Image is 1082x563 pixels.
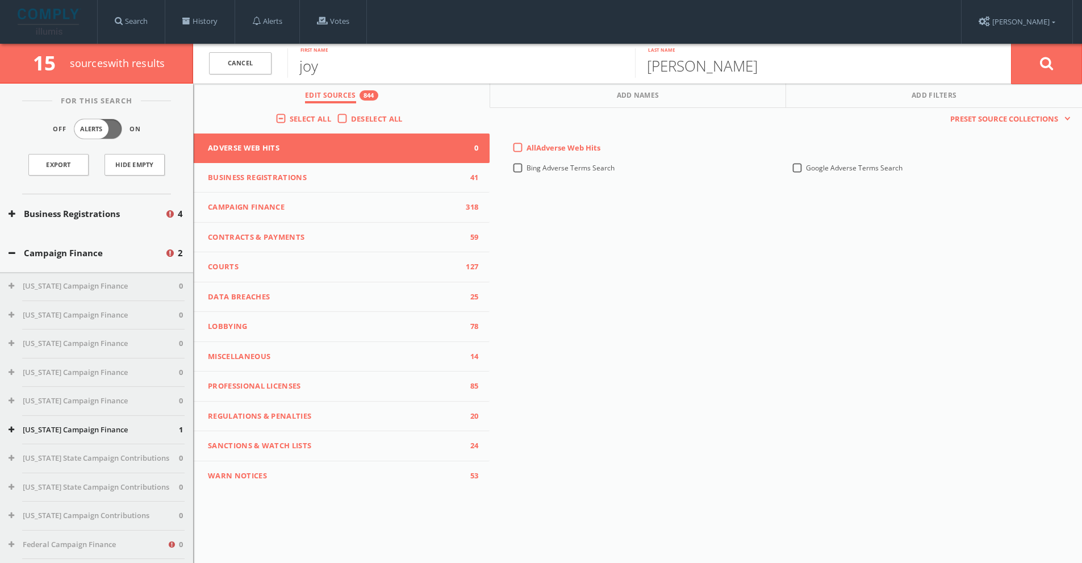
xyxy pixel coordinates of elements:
span: 318 [461,202,478,213]
button: Preset Source Collections [945,114,1071,125]
span: Edit Sources [305,90,356,103]
span: Add Filters [912,90,957,103]
button: WARN Notices53 [194,461,490,491]
button: [US_STATE] Campaign Contributions [9,510,179,522]
span: On [129,124,141,134]
button: Edit Sources844 [194,84,490,108]
button: Federal Campaign Finance [9,539,167,551]
span: Preset Source Collections [945,114,1064,125]
span: 0 [179,310,183,321]
span: source s with results [70,56,165,70]
span: 78 [461,321,478,332]
button: Campaign Finance318 [194,193,490,223]
span: 20 [461,411,478,422]
button: Hide Empty [105,154,165,176]
span: 1 [179,424,183,436]
span: Lobbying [208,321,461,332]
button: Contracts & Payments59 [194,223,490,253]
span: 0 [179,367,183,378]
button: Campaign Finance [9,247,165,260]
span: 2 [178,247,183,260]
button: [US_STATE] Campaign Finance [9,310,179,321]
span: 14 [461,351,478,362]
button: [US_STATE] State Campaign Contributions [9,453,179,464]
span: 53 [461,470,478,482]
span: Courts [208,261,461,273]
span: 41 [461,172,478,184]
button: [US_STATE] Campaign Finance [9,395,179,407]
button: Lobbying78 [194,312,490,342]
span: 0 [179,395,183,407]
span: 0 [179,453,183,464]
span: Add Names [617,90,659,103]
span: 59 [461,232,478,243]
button: [US_STATE] Campaign Finance [9,424,179,436]
span: 0 [179,281,183,292]
img: illumis [18,9,81,35]
span: 0 [179,482,183,493]
button: Business Registrations41 [194,163,490,193]
span: Campaign Finance [208,202,461,213]
span: Bing Adverse Terms Search [527,163,615,173]
span: 4 [178,207,183,220]
button: Adverse Web Hits0 [194,134,490,163]
a: Export [28,154,89,176]
span: Data Breaches [208,291,461,303]
span: Google Adverse Terms Search [806,163,903,173]
span: 0 [179,338,183,349]
span: Sanctions & Watch Lists [208,440,461,452]
button: [US_STATE] Campaign Finance [9,367,179,378]
span: Select All [290,114,331,124]
span: Business Registrations [208,172,461,184]
button: Regulations & Penalties20 [194,402,490,432]
span: 24 [461,440,478,452]
button: [US_STATE] Campaign Finance [9,338,179,349]
span: Contracts & Payments [208,232,461,243]
span: Deselect All [351,114,403,124]
a: Cancel [209,52,271,74]
span: Regulations & Penalties [208,411,461,422]
button: Professional Licenses85 [194,372,490,402]
span: Adverse Web Hits [208,143,461,154]
span: For This Search [52,95,141,107]
button: Miscellaneous14 [194,342,490,372]
span: 25 [461,291,478,303]
button: Add Filters [786,84,1082,108]
div: 844 [360,90,378,101]
span: 15 [33,49,65,76]
span: Off [53,124,66,134]
span: 0 [179,539,183,551]
button: Sanctions & Watch Lists24 [194,431,490,461]
span: Professional Licenses [208,381,461,392]
span: All Adverse Web Hits [527,143,600,153]
span: WARN Notices [208,470,461,482]
button: [US_STATE] Campaign Finance [9,281,179,292]
span: 85 [461,381,478,392]
span: 0 [179,510,183,522]
button: Add Names [490,84,787,108]
button: Business Registrations [9,207,165,220]
button: [US_STATE] State Campaign Contributions [9,482,179,493]
button: Courts127 [194,252,490,282]
span: 127 [461,261,478,273]
span: Miscellaneous [208,351,461,362]
button: Data Breaches25 [194,282,490,312]
span: 0 [461,143,478,154]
